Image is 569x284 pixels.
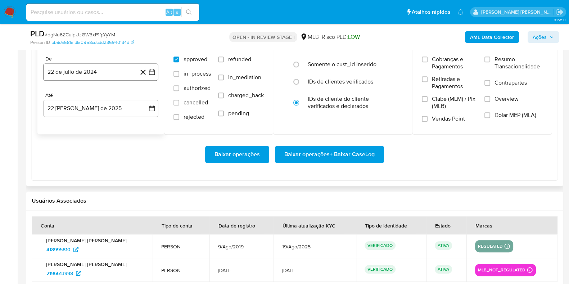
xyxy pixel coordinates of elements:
[26,8,199,17] input: Pesquise usuários ou casos...
[412,8,450,16] span: Atalhos rápidos
[30,39,50,46] b: Person ID
[300,33,319,41] div: MLB
[556,8,564,16] a: Sair
[348,33,360,41] span: LOW
[176,9,178,15] span: s
[465,31,519,43] button: AML Data Collector
[528,31,559,43] button: Ações
[30,28,45,39] b: PLD
[181,7,196,17] button: search-icon
[321,33,360,41] span: Risco PLD:
[32,197,557,204] h2: Usuários Associados
[481,9,554,15] p: danilo.toledo@mercadolivre.com
[166,9,172,15] span: Alt
[457,9,464,15] a: Notificações
[470,31,514,43] b: AML Data Collector
[45,31,115,38] span: # dgNu6ZCulpUzGW3xP1fpYyYM
[229,32,297,42] p: OPEN - IN REVIEW STAGE I
[533,31,547,43] span: Ações
[51,39,134,46] a: bb8c6581afdfa0958cdcdd236940134d
[554,17,565,23] span: 3.155.0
